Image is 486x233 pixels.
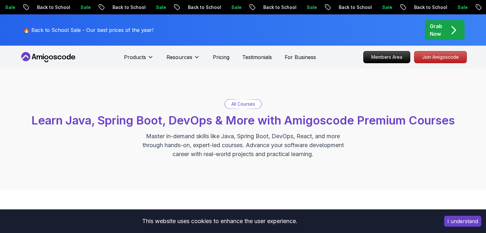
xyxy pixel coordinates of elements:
[409,4,452,11] p: Back to School
[136,132,351,159] p: Master in-demand skills like Java, Spring Boot, DevOps, React, and more through hands-on, expert-...
[31,113,455,127] span: Learn Java, Spring Boot, DevOps & More with Amigoscode Premium Courses
[414,51,467,63] p: Join Amigoscode
[151,4,171,11] p: Sale
[166,53,192,61] p: Resources
[23,26,153,34] p: 🔥 Back to School Sale - Our best prices of the year!
[166,53,200,66] button: Resources
[32,4,75,11] p: Back to School
[302,4,322,11] p: Sale
[5,214,435,228] div: This website uses cookies to enhance the user experience.
[124,53,154,66] button: Products
[75,4,96,11] p: Sale
[183,4,226,11] p: Back to School
[124,53,146,61] p: Products
[231,101,255,107] p: All Courses
[452,4,473,11] p: Sale
[377,4,397,11] p: Sale
[334,4,377,11] p: Back to School
[430,22,442,38] p: Grab Now
[107,4,151,11] p: Back to School
[363,51,410,63] a: Members Area
[242,53,272,61] a: Testimonials
[258,4,302,11] p: Back to School
[226,4,247,11] p: Sale
[414,51,467,63] a: Join Amigoscode
[285,53,316,61] a: For Business
[213,53,229,61] a: Pricing
[444,216,481,227] button: Accept cookies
